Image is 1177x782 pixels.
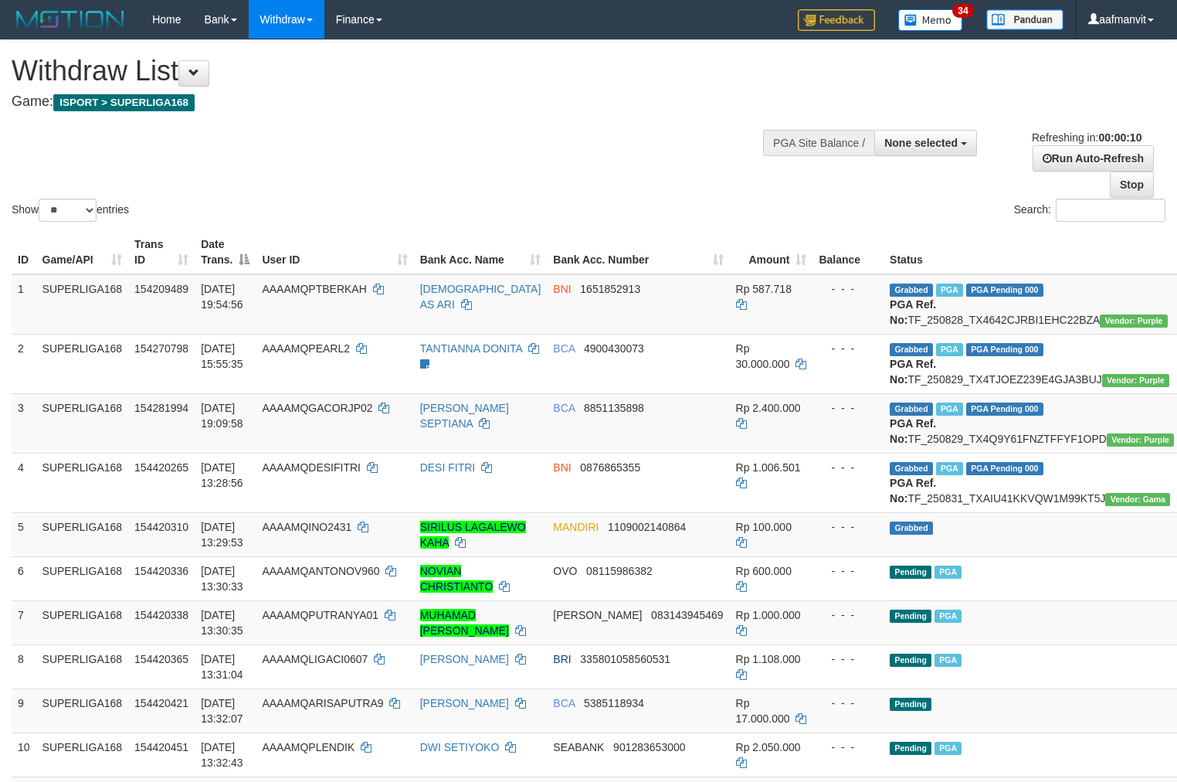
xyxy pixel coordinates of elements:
span: Rp 2.400.000 [736,402,801,414]
span: Marked by aafounsreynich [934,610,962,623]
label: Search: [1014,199,1165,222]
b: PGA Ref. No: [890,298,936,326]
span: Copy 4900430073 to clipboard [584,342,644,355]
span: BNI [553,283,571,295]
div: - - - [819,281,877,297]
span: Grabbed [890,462,933,475]
img: Feedback.jpg [798,9,875,31]
span: [DATE] 13:28:56 [201,461,243,489]
a: SIRILUS LAGALEWO KAHA [420,521,526,549]
span: OVO [553,565,577,577]
td: SUPERLIGA168 [36,512,129,556]
button: None selected [874,130,977,156]
span: Vendor URL: https://trx4.1velocity.biz [1102,374,1169,387]
span: PGA Pending [966,284,1043,297]
span: AAAAMQPTBERKAH [262,283,366,295]
span: BCA [553,402,575,414]
a: DESI FITRI [420,461,476,474]
a: Stop [1110,172,1154,198]
span: [DATE] 13:31:04 [201,653,243,681]
span: Grabbed [890,403,933,416]
span: [DATE] 15:55:35 [201,342,243,370]
span: [DATE] 19:54:56 [201,283,243,311]
td: 2 [12,334,36,393]
a: Run Auto-Refresh [1033,145,1154,172]
span: [DATE] 13:32:43 [201,741,243,769]
span: Rp 30.000.000 [736,342,790,370]
span: [DATE] 13:29:53 [201,521,243,549]
span: [DATE] 13:30:35 [201,609,243,637]
span: Vendor URL: https://trx31.1velocity.biz [1105,493,1170,506]
th: Trans ID: activate to sort column ascending [128,230,195,274]
td: SUPERLIGA168 [36,334,129,393]
span: BCA [553,342,575,355]
div: - - - [819,607,877,623]
span: ISPORT > SUPERLIGA168 [53,94,195,111]
span: [PERSON_NAME] [553,609,642,621]
span: Copy 0876865355 to clipboard [580,461,640,474]
b: PGA Ref. No: [890,417,936,445]
td: 4 [12,453,36,512]
th: ID [12,230,36,274]
span: Copy 5385118934 to clipboard [584,697,644,709]
a: [PERSON_NAME] SEPTIANA [420,402,509,430]
span: 154420338 [134,609,188,621]
th: Amount: activate to sort column ascending [730,230,813,274]
span: Rp 600.000 [736,565,792,577]
span: 154420265 [134,461,188,474]
img: panduan.png [986,9,1063,30]
span: BRI [553,653,571,665]
span: Rp 2.050.000 [736,741,801,753]
span: Copy 901283653000 to clipboard [613,741,685,753]
td: SUPERLIGA168 [36,453,129,512]
span: AAAAMQINO2431 [262,521,351,533]
div: - - - [819,519,877,535]
span: Grabbed [890,343,933,356]
a: NOVIAN CHRISTIANTO [420,565,494,593]
span: 154420365 [134,653,188,665]
span: 154420310 [134,521,188,533]
span: Marked by aafmaleo [936,343,963,356]
span: 154420451 [134,741,188,753]
span: 154420421 [134,697,188,709]
span: AAAAMQDESIFITRI [262,461,361,474]
span: Refreshing in: [1032,131,1141,144]
span: 34 [952,4,973,18]
span: Pending [890,654,931,667]
td: 9 [12,688,36,733]
img: Button%20Memo.svg [898,9,963,31]
span: Marked by aafsoycanthlai [934,566,962,579]
h1: Withdraw List [12,56,769,87]
a: DWI SETIYOKO [420,741,500,753]
a: MUHAMAD [PERSON_NAME] [420,609,509,637]
span: AAAAMQPEARL2 [262,342,350,355]
td: SUPERLIGA168 [36,644,129,688]
span: Copy 083143945469 to clipboard [651,609,723,621]
th: User ID: activate to sort column ascending [256,230,413,274]
td: 8 [12,644,36,688]
span: AAAAMQANTONOV960 [262,565,379,577]
div: - - - [819,460,877,475]
label: Show entries [12,199,129,222]
th: Bank Acc. Number: activate to sort column ascending [547,230,729,274]
span: Copy 1651852913 to clipboard [580,283,640,295]
span: [DATE] 19:09:58 [201,402,243,430]
td: SUPERLIGA168 [36,688,129,733]
a: [PERSON_NAME] [420,653,509,665]
span: PGA Pending [966,462,1043,475]
span: Rp 587.718 [736,283,792,295]
span: 154281994 [134,402,188,414]
span: [DATE] 13:30:33 [201,565,243,593]
span: PGA Pending [966,343,1043,356]
span: Pending [890,698,931,711]
th: Bank Acc. Name: activate to sort column ascending [414,230,548,274]
span: [DATE] 13:32:07 [201,697,243,725]
h4: Game: [12,94,769,110]
span: BCA [553,697,575,709]
b: PGA Ref. No: [890,358,936,386]
td: 5 [12,512,36,556]
td: SUPERLIGA168 [36,600,129,644]
input: Search: [1056,199,1165,222]
div: - - - [819,739,877,755]
span: Marked by aafsoycanthlai [936,462,963,475]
